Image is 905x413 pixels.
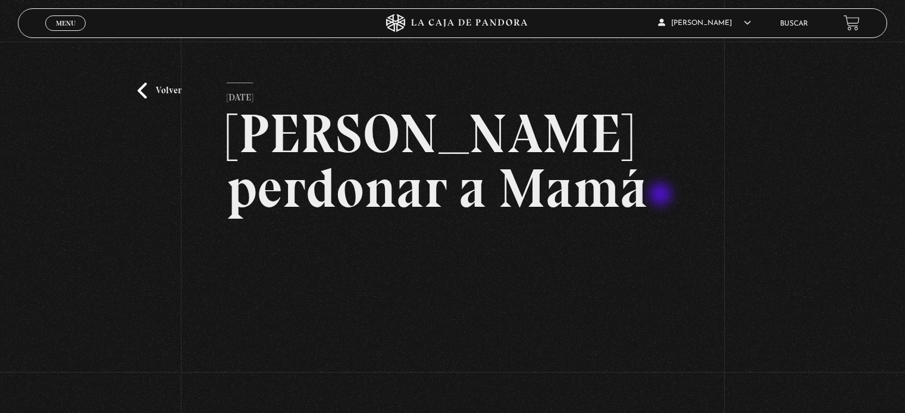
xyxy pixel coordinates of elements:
p: [DATE] [227,83,253,106]
h2: [PERSON_NAME] perdonar a Mamá [227,106,678,216]
span: [PERSON_NAME] [658,20,751,27]
a: View your shopping cart [844,15,860,31]
span: Menu [56,20,76,27]
a: Volver [137,83,181,99]
a: Buscar [780,20,808,27]
span: Cerrar [52,30,80,38]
